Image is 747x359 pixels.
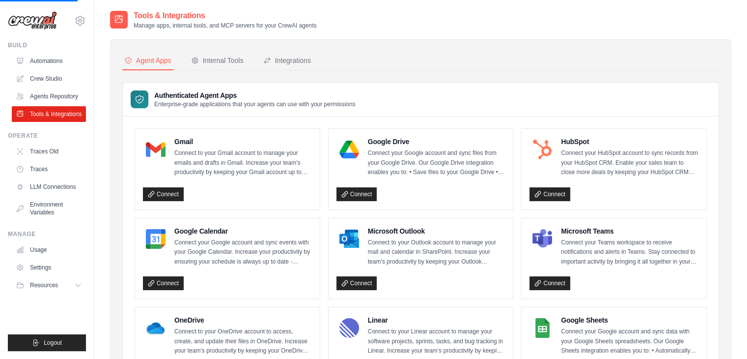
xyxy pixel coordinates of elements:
[368,315,505,325] h4: Linear
[532,140,552,159] img: HubSpot Logo
[12,71,86,87] a: Crew Studio
[8,11,57,30] img: Logo
[368,137,505,147] h4: Google Drive
[12,89,86,104] a: Agents Repository
[339,229,359,249] img: Microsoft Outlook Logo
[44,339,62,347] span: Logout
[174,238,312,267] p: Connect your Google account and sync events with your Google Calendar. Increase your productivity...
[174,226,312,236] h4: Google Calendar
[174,327,312,356] p: Connect to your OneDrive account to access, create, and update their files in OneDrive. Increase ...
[368,226,505,236] h4: Microsoft Outlook
[529,187,570,201] a: Connect
[12,260,86,275] a: Settings
[154,90,356,100] h3: Authenticated Agent Apps
[12,106,86,122] a: Tools & Integrations
[174,149,312,178] p: Connect to your Gmail account to manage your emails and drafts in Gmail. Increase your team’s pro...
[561,315,698,325] h4: Google Sheets
[12,277,86,293] button: Resources
[532,229,552,249] img: Microsoft Teams Logo
[529,276,570,290] a: Connect
[174,315,312,325] h4: OneDrive
[146,318,166,338] img: OneDrive Logo
[561,226,698,236] h4: Microsoft Teams
[561,137,698,147] h4: HubSpot
[368,238,505,267] p: Connect to your Outlook account to manage your mail and calendar in SharePoint. Increase your tea...
[261,52,313,70] button: Integrations
[191,56,244,65] div: Internal Tools
[12,197,86,220] a: Environment Variables
[146,229,166,249] img: Google Calendar Logo
[134,22,317,30] p: Manage apps, internal tools, and MCP servers for your CrewAI agents
[12,179,86,195] a: LLM Connections
[124,56,171,65] div: Agent Apps
[12,53,86,69] a: Automations
[143,187,184,201] a: Connect
[174,137,312,147] h4: Gmail
[12,144,86,159] a: Traces Old
[532,318,552,338] img: Google Sheets Logo
[12,242,86,258] a: Usage
[146,140,166,159] img: Gmail Logo
[8,334,86,351] button: Logout
[8,41,86,49] div: Build
[339,318,359,338] img: Linear Logo
[154,100,356,108] p: Enterprise-grade applications that your agents can use with your permissions
[336,187,377,201] a: Connect
[8,132,86,140] div: Operate
[368,149,505,178] p: Connect your Google account and sync files from your Google Drive. Our Google Drive integration e...
[368,327,505,356] p: Connect to your Linear account to manage your software projects, sprints, tasks, and bug tracking...
[561,238,698,267] p: Connect your Teams workspace to receive notifications and alerts in Teams. Stay connected to impo...
[336,276,377,290] a: Connect
[339,140,359,159] img: Google Drive Logo
[134,10,317,22] h2: Tools & Integrations
[30,281,58,289] span: Resources
[8,230,86,238] div: Manage
[12,161,86,177] a: Traces
[122,52,173,70] button: Agent Apps
[561,327,698,356] p: Connect your Google account and sync data with your Google Sheets spreadsheets. Our Google Sheets...
[189,52,246,70] button: Internal Tools
[561,149,698,178] p: Connect your HubSpot account to sync records from your HubSpot CRM. Enable your sales team to clo...
[143,276,184,290] a: Connect
[263,56,311,65] div: Integrations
